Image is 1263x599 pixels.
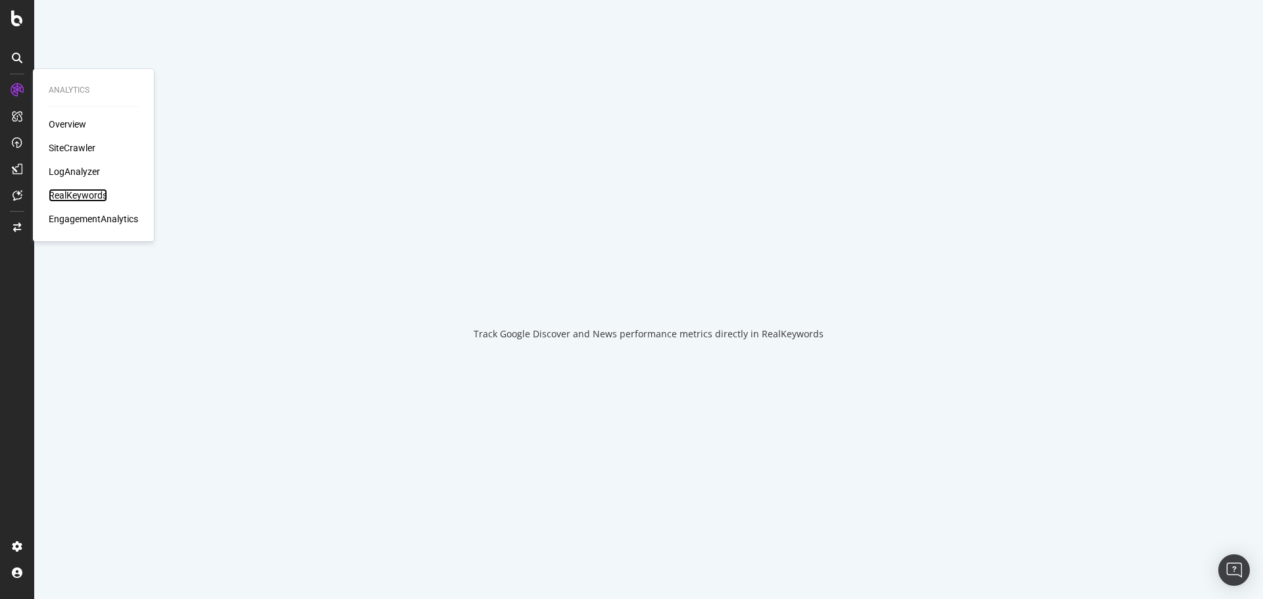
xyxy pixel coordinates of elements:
a: SiteCrawler [49,141,95,155]
a: EngagementAnalytics [49,212,138,226]
a: Overview [49,118,86,131]
div: animation [601,259,696,306]
a: LogAnalyzer [49,165,100,178]
div: Open Intercom Messenger [1218,554,1250,586]
div: Track Google Discover and News performance metrics directly in RealKeywords [474,327,824,341]
div: Analytics [49,85,138,96]
a: RealKeywords [49,189,107,202]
